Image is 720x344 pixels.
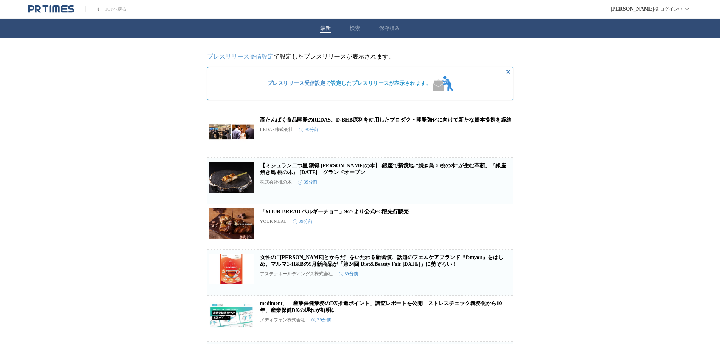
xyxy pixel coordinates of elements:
[379,25,400,32] button: 保存済み
[209,208,254,239] img: 「YOUR BREAD ベルギーチョコ」9/25より公式EC限先行販売
[260,126,293,133] p: REDAS株式会社
[209,117,254,147] img: 高たんぱく食品開発のREDAS、D-BHB原料を使用したプロダクト開発強化に向けて新たな資本提携を締結
[293,218,313,225] time: 39分前
[504,67,513,76] button: 非表示にする
[260,209,409,214] a: 「YOUR BREAD ベルギーチョコ」9/25より公式EC限先行販売
[339,271,358,277] time: 39分前
[260,117,512,123] a: 高たんぱく食品開発のREDAS、D-BHB原料を使用したプロダクト開発強化に向けて新たな資本提携を締結
[350,25,360,32] button: 検索
[320,25,331,32] button: 最新
[260,301,502,313] a: mediment、「産業保健業務のDX推進ポイント」調査レポートを公開 ストレスチェック義務化から10年、産業保健DXの遅れが鮮明に
[260,163,506,175] a: 【ミシュラン二つ星 獲得 [PERSON_NAME]の木】-銀座で新境地-“焼き鳥 × 桃の木”が生む革新。『銀座 焼き鳥 桃の木』 [DATE] グランドオープン
[209,300,254,330] img: mediment、「産業保健業務のDX推進ポイント」調査レポートを公開 ストレスチェック義務化から10年、産業保健DXの遅れが鮮明に
[298,179,317,185] time: 39分前
[610,6,654,12] span: [PERSON_NAME]
[267,80,325,86] a: プレスリリース受信設定
[207,53,274,60] a: プレスリリース受信設定
[260,179,292,185] p: 株式会社桃の木
[28,5,74,14] a: PR TIMESのトップページはこちら
[311,317,331,323] time: 39分前
[299,126,319,133] time: 39分前
[209,254,254,284] img: 女性の "こころとからだ" をいたわる新習慣、話題のフェムケアブランド『femyou』をはじめ、マルマンH&Bの9月新商品が「第24回 Diet&Beauty Fair 2025」に勢ぞろい！
[260,219,287,224] p: YOUR MEAL
[85,6,127,12] a: PR TIMESのトップページはこちら
[260,317,305,323] p: メディフォン株式会社
[207,53,513,61] p: で設定したプレスリリースが表示されます。
[260,255,504,267] a: 女性の "[PERSON_NAME]とからだ" をいたわる新習慣、話題のフェムケアブランド『femyou』をはじめ、マルマンH&Bの9月新商品が「第24回 Diet&Beauty Fair [D...
[267,80,431,87] span: で設定したプレスリリースが表示されます。
[260,271,333,277] p: アステナホールディングス株式会社
[209,162,254,193] img: 【ミシュラン二つ星 獲得 赤坂 桃の木】-銀座で新境地-“焼き鳥 × 桃の木”が生む革新。『銀座 焼き鳥 桃の木』 9月10日(水) グランドオープン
